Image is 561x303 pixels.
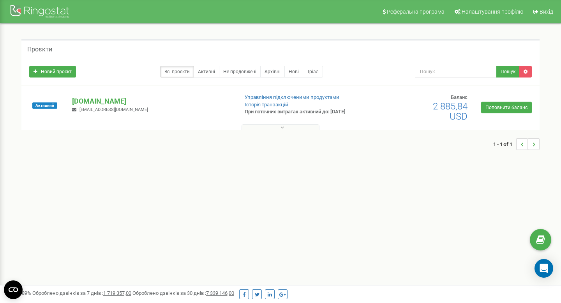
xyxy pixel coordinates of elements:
a: Поповнити баланс [481,102,532,113]
button: Пошук [496,66,520,78]
a: Архівні [260,66,285,78]
span: Оброблено дзвінків за 30 днів : [132,290,234,296]
a: Історія транзакцій [245,102,288,107]
span: Баланс [451,94,467,100]
span: Активний [32,102,57,109]
input: Пошук [415,66,497,78]
a: Не продовжені [219,66,261,78]
button: Open CMP widget [4,280,23,299]
span: Вихід [540,9,553,15]
span: [EMAIL_ADDRESS][DOMAIN_NAME] [79,107,148,112]
a: Активні [194,66,219,78]
a: Новий проєкт [29,66,76,78]
span: 2 885,84 USD [433,101,467,122]
a: Всі проєкти [160,66,194,78]
div: Open Intercom Messenger [535,259,553,278]
h5: Проєкти [27,46,52,53]
span: Налаштування профілю [462,9,523,15]
span: 1 - 1 of 1 [493,138,516,150]
a: Управління підключеними продуктами [245,94,339,100]
u: 7 339 146,00 [206,290,234,296]
nav: ... [493,130,540,158]
a: Нові [284,66,303,78]
u: 1 719 357,00 [103,290,131,296]
span: Реферальна програма [387,9,445,15]
p: [DOMAIN_NAME] [72,96,232,106]
p: При поточних витратах активний до: [DATE] [245,108,362,116]
a: Тріал [303,66,323,78]
span: Оброблено дзвінків за 7 днів : [32,290,131,296]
